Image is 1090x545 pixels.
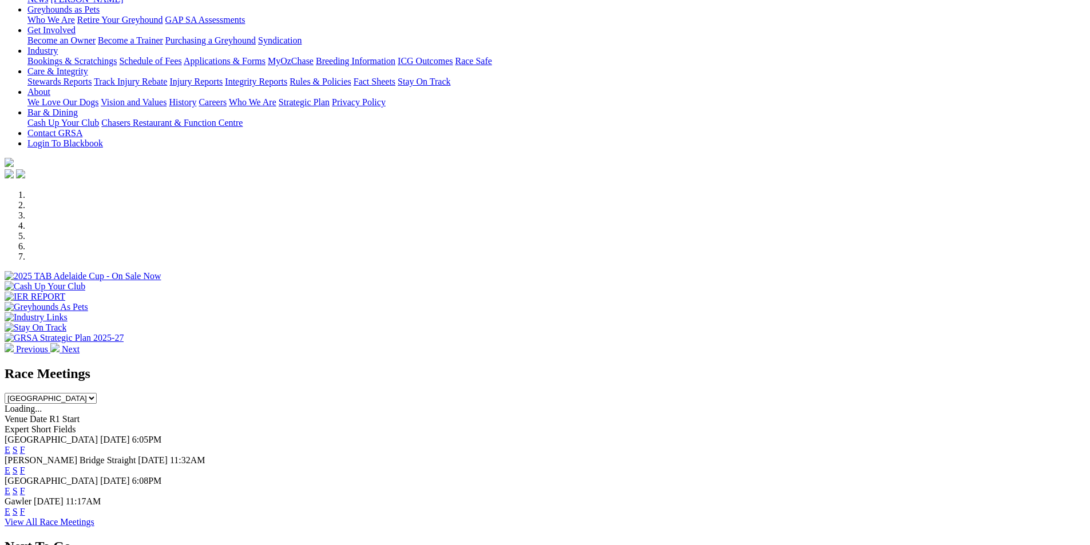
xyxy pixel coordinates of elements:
[27,77,92,86] a: Stewards Reports
[138,455,168,465] span: [DATE]
[5,445,10,455] a: E
[101,97,167,107] a: Vision and Values
[316,56,395,66] a: Breeding Information
[16,169,25,178] img: twitter.svg
[225,77,287,86] a: Integrity Reports
[27,25,76,35] a: Get Involved
[258,35,302,45] a: Syndication
[5,169,14,178] img: facebook.svg
[268,56,314,66] a: MyOzChase
[279,97,330,107] a: Strategic Plan
[5,333,124,343] img: GRSA Strategic Plan 2025-27
[77,15,163,25] a: Retire Your Greyhound
[398,56,453,66] a: ICG Outcomes
[27,66,88,76] a: Care & Integrity
[20,486,25,496] a: F
[5,507,10,516] a: E
[66,496,101,506] span: 11:17AM
[27,77,1085,87] div: Care & Integrity
[199,97,227,107] a: Careers
[27,5,100,14] a: Greyhounds as Pets
[13,507,18,516] a: S
[100,476,130,486] span: [DATE]
[13,445,18,455] a: S
[290,77,351,86] a: Rules & Policies
[16,344,48,354] span: Previous
[5,323,66,333] img: Stay On Track
[27,15,1085,25] div: Greyhounds as Pets
[94,77,167,86] a: Track Injury Rebate
[5,271,161,281] img: 2025 TAB Adelaide Cup - On Sale Now
[27,128,82,138] a: Contact GRSA
[5,158,14,167] img: logo-grsa-white.png
[5,366,1085,381] h2: Race Meetings
[20,445,25,455] a: F
[165,35,256,45] a: Purchasing a Greyhound
[13,486,18,496] a: S
[53,424,76,434] span: Fields
[5,344,50,354] a: Previous
[31,424,51,434] span: Short
[27,118,1085,128] div: Bar & Dining
[101,118,243,128] a: Chasers Restaurant & Function Centre
[5,476,98,486] span: [GEOGRAPHIC_DATA]
[5,312,68,323] img: Industry Links
[20,507,25,516] a: F
[27,35,1085,46] div: Get Involved
[27,118,99,128] a: Cash Up Your Club
[13,466,18,475] a: S
[27,97,98,107] a: We Love Our Dogs
[5,455,136,465] span: [PERSON_NAME] Bridge Straight
[165,15,245,25] a: GAP SA Assessments
[34,496,64,506] span: [DATE]
[30,414,47,424] span: Date
[5,281,85,292] img: Cash Up Your Club
[5,517,94,527] a: View All Race Meetings
[5,466,10,475] a: E
[27,46,58,55] a: Industry
[49,414,80,424] span: R1 Start
[27,87,50,97] a: About
[27,97,1085,108] div: About
[98,35,163,45] a: Become a Trainer
[100,435,130,444] span: [DATE]
[132,476,162,486] span: 6:08PM
[354,77,395,86] a: Fact Sheets
[27,56,117,66] a: Bookings & Scratchings
[5,292,65,302] img: IER REPORT
[229,97,276,107] a: Who We Are
[50,343,60,352] img: chevron-right-pager-white.svg
[5,343,14,352] img: chevron-left-pager-white.svg
[184,56,265,66] a: Applications & Forms
[398,77,450,86] a: Stay On Track
[27,56,1085,66] div: Industry
[132,435,162,444] span: 6:05PM
[5,404,42,413] span: Loading...
[27,35,96,45] a: Become an Owner
[27,138,103,148] a: Login To Blackbook
[5,302,88,312] img: Greyhounds As Pets
[332,97,386,107] a: Privacy Policy
[27,15,75,25] a: Who We Are
[20,466,25,475] a: F
[27,108,78,117] a: Bar & Dining
[169,77,223,86] a: Injury Reports
[5,424,29,434] span: Expert
[119,56,181,66] a: Schedule of Fees
[62,344,80,354] span: Next
[5,486,10,496] a: E
[5,435,98,444] span: [GEOGRAPHIC_DATA]
[455,56,492,66] a: Race Safe
[5,414,27,424] span: Venue
[169,97,196,107] a: History
[5,496,31,506] span: Gawler
[170,455,205,465] span: 11:32AM
[50,344,80,354] a: Next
